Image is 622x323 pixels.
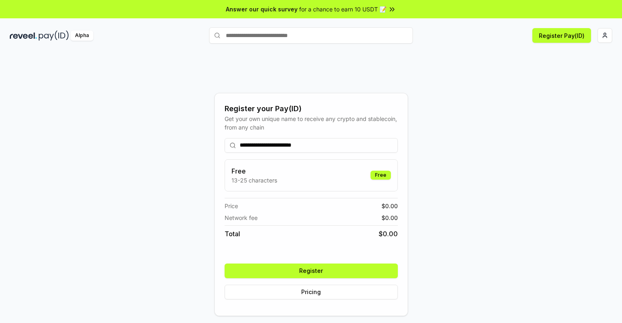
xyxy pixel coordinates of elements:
[371,171,391,180] div: Free
[232,176,277,185] p: 13-25 characters
[71,31,93,41] div: Alpha
[225,202,238,210] span: Price
[225,103,398,114] div: Register your Pay(ID)
[225,114,398,132] div: Get your own unique name to receive any crypto and stablecoin, from any chain
[379,229,398,239] span: $ 0.00
[225,285,398,299] button: Pricing
[299,5,386,13] span: for a chance to earn 10 USDT 📝
[232,166,277,176] h3: Free
[382,213,398,222] span: $ 0.00
[225,213,258,222] span: Network fee
[225,229,240,239] span: Total
[10,31,37,41] img: reveel_dark
[225,264,398,278] button: Register
[226,5,298,13] span: Answer our quick survey
[39,31,69,41] img: pay_id
[382,202,398,210] span: $ 0.00
[532,28,591,43] button: Register Pay(ID)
